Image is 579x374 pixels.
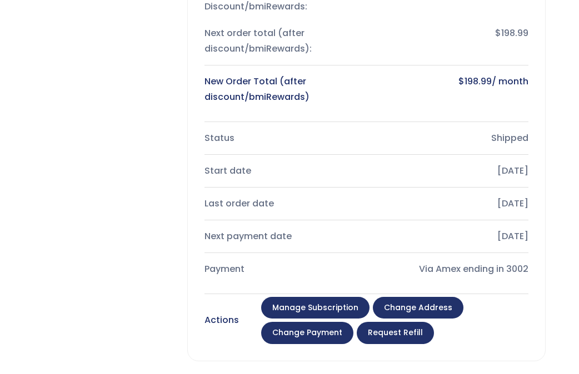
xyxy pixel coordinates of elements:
[204,74,360,105] div: New Order Total (after discount/bmiRewards)
[373,163,528,179] div: [DATE]
[373,261,528,277] div: Via Amex ending in 3002
[261,322,353,344] a: Change payment
[373,74,528,105] div: / month
[204,261,360,277] div: Payment
[204,130,360,146] div: Status
[458,75,492,88] bdi: 198.99
[373,229,528,244] div: [DATE]
[204,312,239,328] div: Actions
[458,75,465,88] span: $
[373,26,528,57] div: $198.99
[204,229,360,244] div: Next payment date
[373,297,463,319] a: Change address
[204,196,360,211] div: Last order date
[373,196,528,211] div: [DATE]
[373,130,528,146] div: Shipped
[357,322,434,344] a: Request Refill
[204,26,360,57] div: Next order total (after discount/bmiRewards):
[261,297,370,319] a: Manage Subscription
[204,163,360,179] div: Start date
